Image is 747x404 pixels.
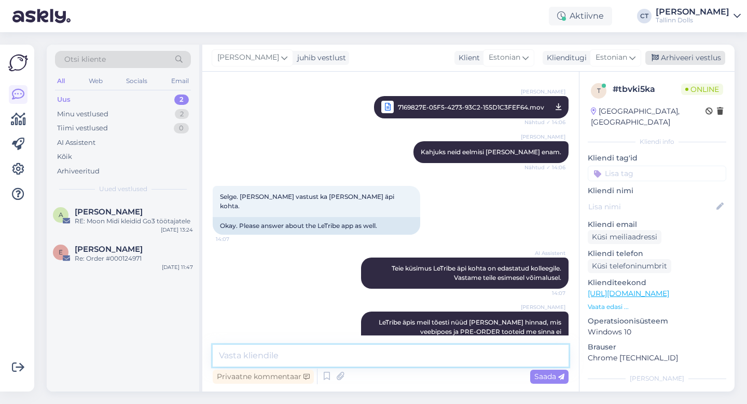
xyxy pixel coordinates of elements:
[588,389,726,400] p: Märkmed
[392,264,563,281] span: Teie küsimus LeTribe äpi kohta on edastatud kolleegile. Vastame teile esimesel võimalusel.
[656,16,729,24] div: Tallinn Dolls
[75,254,193,263] div: Re: Order #000124971
[174,123,189,133] div: 0
[588,342,726,353] p: Brauser
[543,52,587,63] div: Klienditugi
[588,277,726,288] p: Klienditeekond
[591,106,706,128] div: [GEOGRAPHIC_DATA], [GEOGRAPHIC_DATA]
[588,259,671,273] div: Küsi telefoninumbrit
[59,211,63,219] span: A
[75,207,143,217] span: Anu Ozolit
[549,7,612,25] div: Aktiivne
[527,249,565,257] span: AI Assistent
[55,74,67,88] div: All
[59,248,63,256] span: E
[588,353,726,363] p: Chrome [TECHNICAL_ID]
[175,109,189,119] div: 2
[57,166,100,177] div: Arhiveeritud
[521,88,565,96] span: [PERSON_NAME]
[588,316,726,327] p: Operatsioonisüsteem
[374,96,569,118] a: [PERSON_NAME]7169827E-05F5-4273-93C2-155D1C3FEF64.movNähtud ✓ 14:06
[588,219,726,230] p: Kliendi email
[213,217,420,235] div: Okay. Please answer about the LeTribe app as well.
[637,9,652,23] div: CT
[216,235,255,243] span: 14:07
[521,133,565,141] span: [PERSON_NAME]
[588,327,726,338] p: Windows 10
[597,87,601,95] span: t
[588,201,714,212] input: Lisa nimi
[75,245,143,254] span: Elo Saar
[588,185,726,196] p: Kliendi nimi
[588,302,726,312] p: Vaata edasi ...
[64,54,106,65] span: Otsi kliente
[588,166,726,181] input: Lisa tag
[524,164,565,171] span: Nähtud ✓ 14:06
[588,137,726,146] div: Kliendi info
[99,184,147,194] span: Uued vestlused
[57,152,72,162] div: Kõik
[681,84,723,95] span: Online
[57,123,108,133] div: Tiimi vestlused
[161,226,193,234] div: [DATE] 13:24
[421,148,561,156] span: Kahjuks neid eelmisi [PERSON_NAME] enam.
[217,52,279,63] span: [PERSON_NAME]
[57,138,95,148] div: AI Assistent
[656,8,741,24] a: [PERSON_NAME]Tallinn Dolls
[124,74,149,88] div: Socials
[645,51,725,65] div: Arhiveeri vestlus
[57,95,71,105] div: Uus
[8,53,28,73] img: Askly Logo
[293,52,346,63] div: juhib vestlust
[534,372,564,381] span: Saada
[57,109,108,119] div: Minu vestlused
[527,289,565,297] span: 14:07
[521,303,565,311] span: [PERSON_NAME]
[379,318,563,345] span: LeTribe äpis meil tõesti nüüd [PERSON_NAME] hinnad, mis veebipoes ja PRE-ORDER tooteid me sinna e...
[398,101,544,114] span: 7169827E-05F5-4273-93C2-155D1C3FEF64.mov
[596,52,627,63] span: Estonian
[588,248,726,259] p: Kliendi telefon
[613,83,681,96] div: # tbvki5ka
[588,289,669,298] a: [URL][DOMAIN_NAME]
[174,95,189,105] div: 2
[169,74,191,88] div: Email
[75,217,193,226] div: RE: Moon Midi kleidid Go3 töötajatele
[454,52,480,63] div: Klient
[213,370,314,384] div: Privaatne kommentaar
[656,8,729,16] div: [PERSON_NAME]
[220,193,396,210] span: Selge. [PERSON_NAME] vastust ka [PERSON_NAME] äpi kohta.
[87,74,105,88] div: Web
[588,374,726,383] div: [PERSON_NAME]
[489,52,520,63] span: Estonian
[162,263,193,271] div: [DATE] 11:47
[524,116,565,129] span: Nähtud ✓ 14:06
[588,230,661,244] div: Küsi meiliaadressi
[588,153,726,164] p: Kliendi tag'id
